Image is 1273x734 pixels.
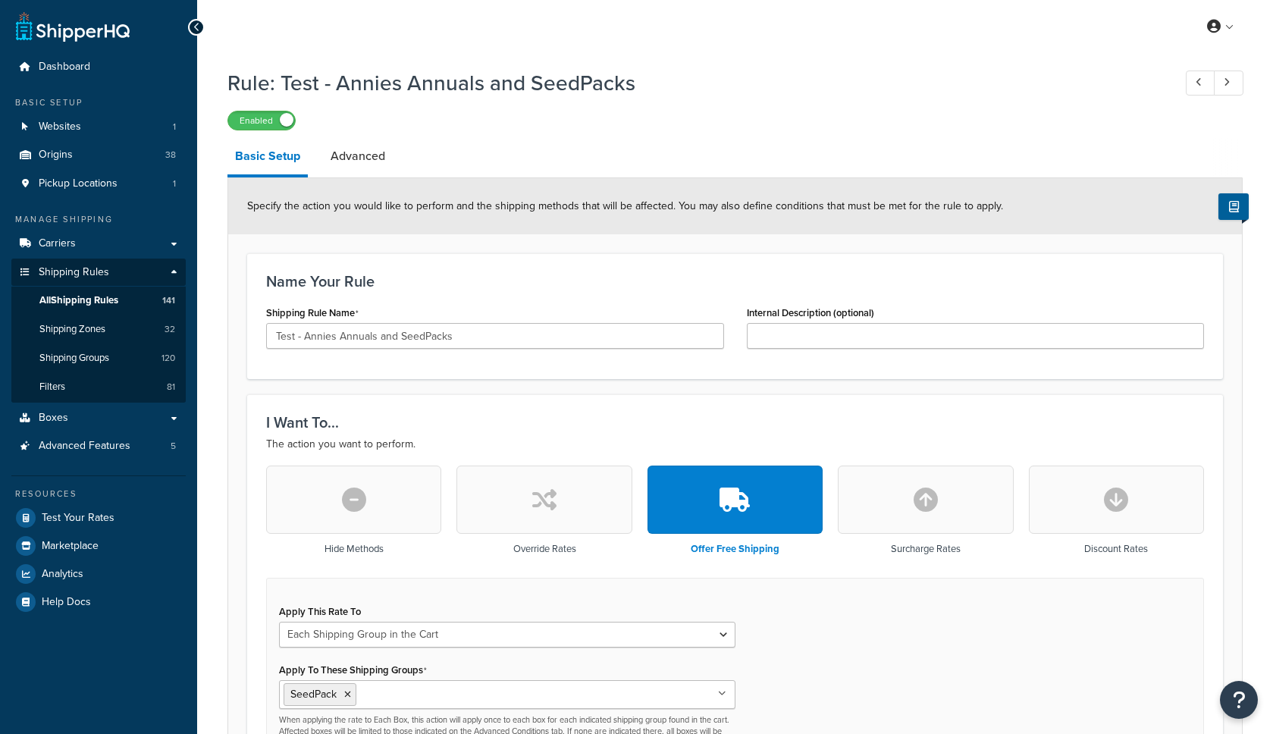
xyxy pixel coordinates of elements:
[11,432,186,460] li: Advanced Features
[39,294,118,307] span: All Shipping Rules
[39,323,105,336] span: Shipping Zones
[11,344,186,372] li: Shipping Groups
[42,568,83,581] span: Analytics
[1218,193,1249,220] button: Show Help Docs
[165,323,175,336] span: 32
[11,504,186,532] a: Test Your Rates
[1186,71,1215,96] a: Previous Record
[11,170,186,198] a: Pickup Locations1
[162,294,175,307] span: 141
[266,307,359,319] label: Shipping Rule Name
[266,435,1204,453] p: The action you want to perform.
[39,381,65,394] span: Filters
[11,560,186,588] a: Analytics
[11,53,186,81] a: Dashboard
[227,138,308,177] a: Basic Setup
[513,544,576,554] h3: Override Rates
[11,488,186,500] div: Resources
[266,273,1204,290] h3: Name Your Rule
[11,259,186,403] li: Shipping Rules
[39,61,90,74] span: Dashboard
[11,287,186,315] a: AllShipping Rules141
[42,596,91,609] span: Help Docs
[11,113,186,141] a: Websites1
[39,237,76,250] span: Carriers
[891,544,961,554] h3: Surcharge Rates
[11,230,186,258] a: Carriers
[42,512,114,525] span: Test Your Rates
[11,259,186,287] a: Shipping Rules
[39,412,68,425] span: Boxes
[11,432,186,460] a: Advanced Features5
[171,440,176,453] span: 5
[173,121,176,133] span: 1
[279,606,361,617] label: Apply This Rate To
[39,177,118,190] span: Pickup Locations
[227,68,1158,98] h1: Rule: Test - Annies Annuals and SeedPacks
[39,121,81,133] span: Websites
[11,141,186,169] li: Origins
[39,149,73,162] span: Origins
[39,266,109,279] span: Shipping Rules
[323,138,393,174] a: Advanced
[247,198,1003,214] span: Specify the action you would like to perform and the shipping methods that will be affected. You ...
[11,213,186,226] div: Manage Shipping
[747,307,874,318] label: Internal Description (optional)
[228,111,295,130] label: Enabled
[290,686,337,702] span: SeedPack
[161,352,175,365] span: 120
[167,381,175,394] span: 81
[11,588,186,616] a: Help Docs
[42,540,99,553] span: Marketplace
[11,373,186,401] a: Filters81
[11,373,186,401] li: Filters
[11,404,186,432] a: Boxes
[691,544,779,554] h3: Offer Free Shipping
[279,664,427,676] label: Apply To These Shipping Groups
[11,96,186,109] div: Basic Setup
[1084,544,1148,554] h3: Discount Rates
[39,440,130,453] span: Advanced Features
[325,544,384,554] h3: Hide Methods
[266,414,1204,431] h3: I Want To...
[11,344,186,372] a: Shipping Groups120
[1214,71,1243,96] a: Next Record
[39,352,109,365] span: Shipping Groups
[11,315,186,343] li: Shipping Zones
[11,170,186,198] li: Pickup Locations
[1220,681,1258,719] button: Open Resource Center
[11,315,186,343] a: Shipping Zones32
[11,532,186,560] a: Marketplace
[165,149,176,162] span: 38
[11,113,186,141] li: Websites
[173,177,176,190] span: 1
[11,141,186,169] a: Origins38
